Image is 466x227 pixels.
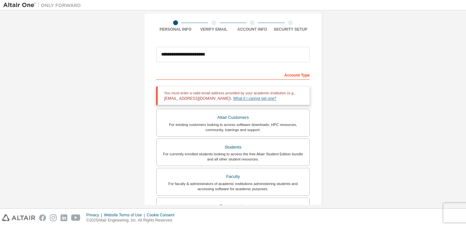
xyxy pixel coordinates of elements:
img: linkedin.svg [61,214,67,221]
div: Verify Email [195,27,233,32]
div: Faculty [161,172,305,181]
div: For existing customers looking to access software downloads, HPC resources, community, trainings ... [161,122,305,132]
div: Account Info [233,27,272,32]
span: [EMAIL_ADDRESS][DOMAIN_NAME] [164,96,230,101]
div: Personal Info [156,27,195,32]
div: Privacy [86,212,104,218]
div: Everyone else [161,202,305,211]
div: Security Setup [272,27,310,32]
a: What if I cannot get one? [233,96,276,101]
img: altair_logo.svg [2,214,35,221]
div: Website Terms of Use [104,212,147,218]
img: youtube.svg [71,214,81,221]
img: instagram.svg [50,214,57,221]
div: Cookie Consent [147,212,178,218]
div: For currently enrolled students looking to access the free Altair Student Edition bundle and all ... [161,151,305,162]
div: For faculty & administrators of academic institutions administering students and accessing softwa... [161,181,305,191]
img: Altair One [3,2,84,8]
div: Account Type [156,69,310,80]
div: You must enter a valid email address provided by your academic institution (e.g., ). [156,87,310,105]
div: Altair Customers [161,113,305,122]
div: Students [161,143,305,152]
p: © 2025 Altair Engineering, Inc. All Rights Reserved. [86,218,178,223]
img: facebook.svg [39,214,46,221]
